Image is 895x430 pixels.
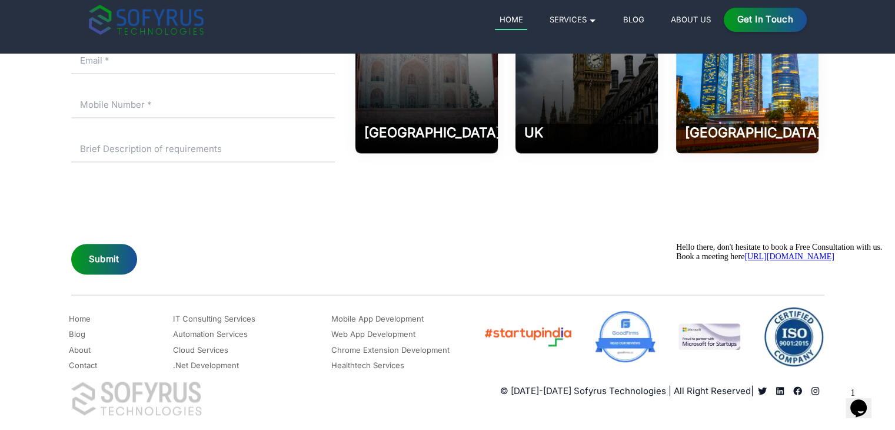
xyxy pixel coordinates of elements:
[524,124,649,141] h2: UK
[73,14,162,23] a: [URL][DOMAIN_NAME]
[331,358,404,372] a: Healthtech Services
[846,383,883,418] iframe: chat widget
[71,48,335,74] input: Email *
[364,124,489,141] h2: [GEOGRAPHIC_DATA]
[331,312,424,326] a: Mobile App Development
[671,238,883,377] iframe: chat widget
[666,12,715,27] a: About Us
[724,8,807,32] a: Get in Touch
[71,136,335,163] input: Brief Description of requirements
[173,343,228,357] a: Cloud Services
[500,385,754,398] p: © [DATE]-[DATE] Sofyrus Technologies | All Right Reserved |
[173,312,255,326] a: IT Consulting Services
[173,327,248,341] a: Automation Services
[495,12,527,30] a: Home
[69,312,91,326] a: Home
[807,386,824,395] a: Sofyrus technologies development company in aligarh
[483,325,572,349] img: Startup India
[69,358,97,372] a: Contact
[618,12,648,27] a: Blog
[173,358,239,372] a: .Net Development
[69,327,85,341] a: Blog
[331,343,450,357] a: Chrome Extension Development
[89,5,204,35] img: sofyrus
[545,12,601,27] a: Services 🞃
[331,327,415,341] a: Web App Development
[5,5,217,24] div: Hello there, don't hesitate to book a Free Consultation with us.Book a meeting here[URL][DOMAIN_N...
[71,244,137,275] button: Submit
[69,343,91,357] a: About
[594,310,656,363] img: Good Firms
[754,386,771,395] a: Read more about Sofyrus technologies
[789,386,807,395] a: Read more about Sofyrus technologies development company
[71,92,335,118] input: Mobile Number *
[685,124,810,141] h2: [GEOGRAPHIC_DATA]
[71,180,250,226] iframe: reCAPTCHA
[71,382,202,415] img: Sofyrus Technologies Company
[771,386,789,395] a: Read more about Sofyrus technologies development company
[5,5,211,23] span: Hello there, don't hesitate to book a Free Consultation with us. Book a meeting here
